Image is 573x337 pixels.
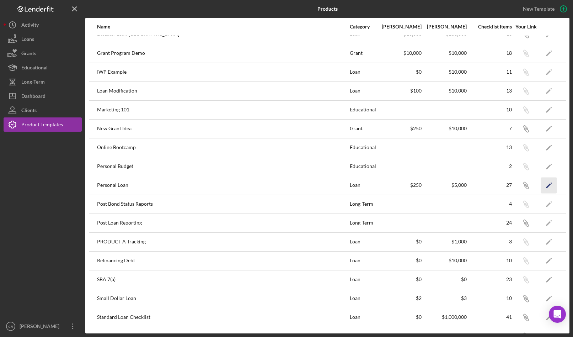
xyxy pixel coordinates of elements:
[97,24,349,30] div: Name
[21,60,48,77] div: Educational
[377,295,422,301] div: $2
[467,182,512,188] div: 27
[4,89,82,103] button: Dashboard
[97,82,349,100] div: Loan Modification
[422,50,467,56] div: $10,000
[422,277,467,282] div: $0
[377,126,422,131] div: $250
[350,82,376,100] div: Loan
[350,177,376,194] div: Loan
[97,271,349,289] div: SBA 7(a)
[97,63,349,81] div: IWP Example
[523,4,555,14] div: New Template
[350,271,376,289] div: Loan
[350,233,376,251] div: Loan
[467,201,512,207] div: 4
[97,120,349,138] div: New Grant Idea
[350,120,376,138] div: Grant
[350,139,376,157] div: Educational
[4,18,82,32] button: Activity
[4,60,82,75] button: Educational
[422,182,467,188] div: $5,000
[467,277,512,282] div: 23
[467,107,512,112] div: 10
[4,46,82,60] button: Grants
[97,139,349,157] div: Online Bootcamp
[21,18,39,34] div: Activity
[350,214,376,232] div: Long-Term
[422,239,467,244] div: $1,000
[21,75,45,91] div: Long-Term
[467,144,512,150] div: 13
[377,258,422,263] div: $0
[467,88,512,94] div: 13
[8,325,13,328] text: CR
[97,233,349,251] div: PRODUCT A Tracking
[21,117,63,133] div: Product Templates
[350,158,376,175] div: Educational
[350,63,376,81] div: Loan
[377,182,422,188] div: $250
[350,101,376,119] div: Educational
[467,126,512,131] div: 7
[97,158,349,175] div: Personal Budget
[467,314,512,320] div: 41
[18,319,64,335] div: [PERSON_NAME]
[422,24,467,30] div: [PERSON_NAME]
[467,239,512,244] div: 3
[377,50,422,56] div: $10,000
[317,6,338,12] b: Products
[467,295,512,301] div: 10
[4,75,82,89] button: Long-Term
[377,277,422,282] div: $0
[467,163,512,169] div: 2
[377,239,422,244] div: $0
[97,309,349,326] div: Standard Loan Checklist
[21,103,37,119] div: Clients
[350,24,376,30] div: Category
[21,89,45,105] div: Dashboard
[377,69,422,75] div: $0
[549,306,566,323] div: Open Intercom Messenger
[467,24,512,30] div: Checklist Items
[350,195,376,213] div: Long-Term
[467,50,512,56] div: 18
[422,88,467,94] div: $10,000
[97,195,349,213] div: Post Bond Status Reports
[21,46,36,62] div: Grants
[467,258,512,263] div: 10
[467,69,512,75] div: 11
[422,126,467,131] div: $10,000
[350,252,376,270] div: Loan
[377,314,422,320] div: $0
[21,32,34,48] div: Loans
[422,295,467,301] div: $3
[519,4,569,14] button: New Template
[4,32,82,46] button: Loans
[377,24,422,30] div: [PERSON_NAME]
[97,214,349,232] div: Post Loan Reporting
[350,290,376,307] div: Loan
[422,258,467,263] div: $10,000
[350,44,376,62] div: Grant
[97,101,349,119] div: Marketing 101
[97,290,349,307] div: Small Dollar Loan
[97,252,349,270] div: Refinancing Debt
[97,177,349,194] div: Personal Loan
[350,309,376,326] div: Loan
[4,103,82,117] button: Clients
[422,69,467,75] div: $10,000
[467,220,512,226] div: 24
[4,319,82,333] button: CR[PERSON_NAME]
[97,44,349,62] div: Grant Program Demo
[4,117,82,132] button: Product Templates
[422,314,467,320] div: $1,000,000
[377,88,422,94] div: $100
